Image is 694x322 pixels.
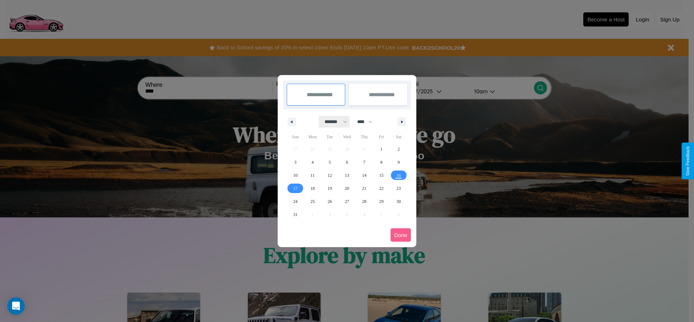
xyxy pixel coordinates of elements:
button: 8 [373,156,390,169]
button: 20 [338,182,355,195]
span: Wed [338,131,355,143]
span: 24 [293,195,298,208]
button: 7 [356,156,373,169]
span: 15 [379,169,384,182]
button: 18 [304,182,321,195]
span: 9 [397,156,400,169]
button: 4 [304,156,321,169]
button: 29 [373,195,390,208]
button: 27 [338,195,355,208]
span: 21 [362,182,366,195]
button: 17 [287,182,304,195]
span: 30 [396,195,401,208]
button: 14 [356,169,373,182]
span: Mon [304,131,321,143]
button: 25 [304,195,321,208]
button: 28 [356,195,373,208]
button: 30 [390,195,407,208]
span: 20 [345,182,349,195]
span: 22 [379,182,384,195]
span: 7 [363,156,365,169]
span: 28 [362,195,366,208]
span: 3 [294,156,297,169]
span: 27 [345,195,349,208]
button: 1 [373,143,390,156]
span: 29 [379,195,384,208]
span: 14 [362,169,366,182]
span: 10 [293,169,298,182]
button: 11 [304,169,321,182]
button: 26 [321,195,338,208]
span: 1 [380,143,383,156]
button: 15 [373,169,390,182]
span: 26 [328,195,332,208]
span: Tue [321,131,338,143]
span: Thu [356,131,373,143]
button: 5 [321,156,338,169]
span: Fri [373,131,390,143]
button: 21 [356,182,373,195]
span: 16 [396,169,401,182]
span: 8 [380,156,383,169]
div: Give Feedback [685,146,690,176]
span: Sat [390,131,407,143]
span: Sun [287,131,304,143]
span: 19 [328,182,332,195]
span: 31 [293,208,298,221]
button: 3 [287,156,304,169]
span: 5 [329,156,331,169]
span: 18 [310,182,315,195]
span: 25 [310,195,315,208]
button: 19 [321,182,338,195]
button: 13 [338,169,355,182]
button: 12 [321,169,338,182]
span: 12 [328,169,332,182]
span: 23 [396,182,401,195]
button: 23 [390,182,407,195]
span: 2 [397,143,400,156]
button: 10 [287,169,304,182]
button: Done [391,228,411,242]
button: 16 [390,169,407,182]
button: 2 [390,143,407,156]
button: 24 [287,195,304,208]
div: Open Intercom Messenger [7,297,25,315]
button: 9 [390,156,407,169]
span: 13 [345,169,349,182]
span: 4 [311,156,314,169]
button: 22 [373,182,390,195]
span: 6 [346,156,348,169]
span: 11 [310,169,315,182]
button: 6 [338,156,355,169]
button: 31 [287,208,304,221]
span: 17 [293,182,298,195]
